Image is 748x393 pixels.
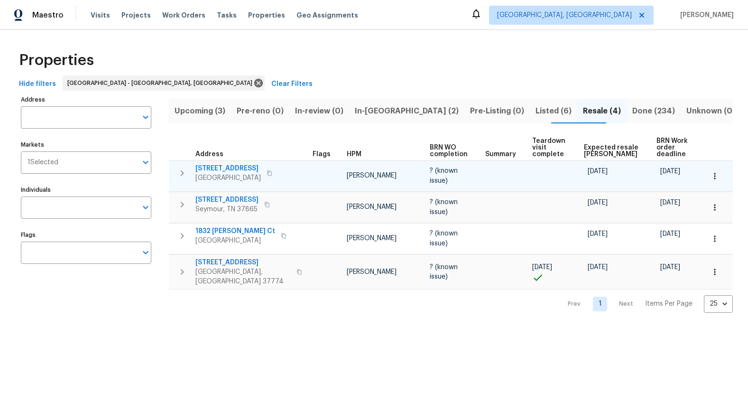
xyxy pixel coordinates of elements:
[660,199,680,206] span: [DATE]
[296,10,358,20] span: Geo Assignments
[139,246,152,259] button: Open
[497,10,632,20] span: [GEOGRAPHIC_DATA], [GEOGRAPHIC_DATA]
[67,78,256,88] span: [GEOGRAPHIC_DATA] - [GEOGRAPHIC_DATA], [GEOGRAPHIC_DATA]
[139,201,152,214] button: Open
[588,231,608,237] span: [DATE]
[313,151,331,158] span: Flags
[430,199,458,215] span: ? (known issue)
[195,267,291,286] span: [GEOGRAPHIC_DATA], [GEOGRAPHIC_DATA] 37774
[21,142,151,148] label: Markets
[195,258,291,267] span: [STREET_ADDRESS]
[195,164,261,173] span: [STREET_ADDRESS]
[195,205,259,214] span: Seymour, TN 37865
[19,56,94,65] span: Properties
[347,172,397,179] span: [PERSON_NAME]
[139,111,152,124] button: Open
[676,10,734,20] span: [PERSON_NAME]
[32,10,64,20] span: Maestro
[588,199,608,206] span: [DATE]
[63,75,265,91] div: [GEOGRAPHIC_DATA] - [GEOGRAPHIC_DATA], [GEOGRAPHIC_DATA]
[660,264,680,271] span: [DATE]
[295,104,343,118] span: In-review (0)
[91,10,110,20] span: Visits
[121,10,151,20] span: Projects
[195,151,223,158] span: Address
[237,104,284,118] span: Pre-reno (0)
[704,291,733,316] div: 25
[347,269,397,275] span: [PERSON_NAME]
[588,264,608,271] span: [DATE]
[347,204,397,210] span: [PERSON_NAME]
[347,235,397,242] span: [PERSON_NAME]
[217,12,237,19] span: Tasks
[470,104,524,118] span: Pre-Listing (0)
[21,232,151,238] label: Flags
[15,75,60,93] button: Hide filters
[195,236,275,245] span: [GEOGRAPHIC_DATA]
[485,151,516,158] span: Summary
[532,264,552,271] span: [DATE]
[195,226,275,236] span: 1832 [PERSON_NAME] Ct
[584,144,640,158] span: Expected resale [PERSON_NAME]
[21,97,151,103] label: Address
[195,173,261,183] span: [GEOGRAPHIC_DATA]
[139,156,152,169] button: Open
[430,230,458,246] span: ? (known issue)
[583,104,621,118] span: Resale (4)
[686,104,735,118] span: Unknown (0)
[645,299,693,309] p: Items Per Page
[271,78,313,90] span: Clear Filters
[21,187,151,193] label: Individuals
[430,264,458,280] span: ? (known issue)
[175,104,225,118] span: Upcoming (3)
[532,138,568,158] span: Teardown visit complete
[347,151,361,158] span: HPM
[632,104,675,118] span: Done (234)
[430,144,469,158] span: BRN WO completion
[355,104,459,118] span: In-[GEOGRAPHIC_DATA] (2)
[430,168,458,184] span: ? (known issue)
[559,295,733,313] nav: Pagination Navigation
[162,10,205,20] span: Work Orders
[268,75,316,93] button: Clear Filters
[660,231,680,237] span: [DATE]
[19,78,56,90] span: Hide filters
[248,10,285,20] span: Properties
[660,168,680,175] span: [DATE]
[588,168,608,175] span: [DATE]
[536,104,572,118] span: Listed (6)
[195,195,259,205] span: [STREET_ADDRESS]
[656,138,688,158] span: BRN Work order deadline
[593,297,607,311] a: Goto page 1
[28,159,58,167] span: 1 Selected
